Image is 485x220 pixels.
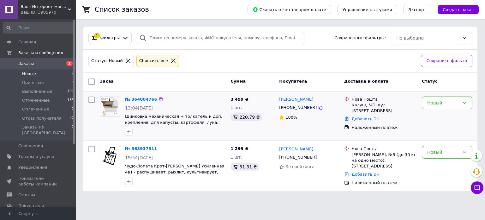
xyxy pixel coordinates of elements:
[279,97,313,103] a: [PERSON_NAME]
[352,146,417,152] div: Нова Пошта
[3,22,75,34] input: Поиск
[72,80,74,85] span: 5
[334,35,386,41] span: Сохраненные фильтры:
[18,61,34,66] span: Заказы
[352,116,380,121] a: Добавить ЭН
[72,71,74,77] span: 2
[352,180,417,186] div: Наложенный платеж
[427,99,459,106] div: Новый
[22,71,36,77] span: Новые
[125,164,225,180] a: Чудо-Лопата Крот-[PERSON_NAME] Усиленная 4в1 - распушивает, рыхлит, культивирует, перекапывает. К...
[431,7,479,12] a: Создать заказ
[471,181,483,194] button: Чат с покупателем
[18,203,44,209] span: Покупатели
[352,97,417,102] div: Нова Пошта
[18,192,35,198] span: Отзывы
[22,124,72,136] span: Заказы из [GEOGRAPHIC_DATA]
[231,97,248,102] span: 3 499 ₴
[21,4,68,9] span: Baull Интернет-магазин
[100,79,113,84] span: Заказ
[18,39,36,45] span: Главная
[404,5,431,14] button: Экспорт
[352,102,417,114] div: Калуш, №1: вул. [STREET_ADDRESS]
[67,97,74,103] span: 183
[352,172,380,177] a: Добавить ЭН
[125,97,157,102] a: № 364004766
[352,152,417,169] div: [PERSON_NAME], №5 (до 30 кг на одно место): [STREET_ADDRESS]
[285,115,297,120] span: 100%
[422,79,438,84] span: Статус
[137,32,305,44] input: Поиск по номеру заказа, ФИО покупателя, номеру телефона, Email, номеру накладной
[253,7,326,12] span: Скачать отчет по пром-оплате
[443,7,474,12] span: Создать заказ
[426,58,467,64] span: Сохранить фильтр
[125,114,222,130] a: Шинковка механическая + толкатель и доп. крепления, для капусты, картофеля, лука, грибов (до 150 ...
[352,125,417,130] div: Наложенный платеж
[338,5,397,14] button: Управление статусами
[231,155,242,160] span: 1 шт.
[231,113,262,121] div: 220.79 ₴
[231,163,259,171] div: 51.31 ₴
[69,116,74,121] span: 42
[72,106,74,112] span: 0
[279,146,313,152] a: [PERSON_NAME]
[421,55,472,67] button: Сохранить фильтр
[396,35,459,41] div: Не выбрано
[22,89,52,94] span: Выполненные
[22,97,50,103] span: Отмененные
[95,6,149,13] h1: Список заказов
[22,80,44,85] span: Принятые
[231,105,242,110] span: 1 шт.
[66,61,73,66] span: 2
[248,5,331,14] button: Скачать отчет по пром-оплате
[22,116,61,121] span: Отказ получателя
[138,58,169,64] div: Сбросить все
[100,97,120,117] a: Фото товару
[18,143,43,149] span: Сообщения
[90,58,124,64] div: Статус: Новый
[438,5,479,14] button: Создать заказ
[278,153,318,161] div: [PHONE_NUMBER]
[278,104,318,112] div: [PHONE_NUMBER]
[285,164,314,169] span: Без рейтинга
[343,7,392,12] span: Управление статусами
[231,79,246,84] span: Сумма
[18,50,63,56] span: Заказы и сообщения
[125,155,153,160] span: 19:54[DATE]
[94,33,100,38] div: 1
[72,124,74,136] span: 0
[18,165,47,170] span: Уведомления
[409,7,426,12] span: Экспорт
[100,146,120,166] img: Фото товару
[344,79,389,84] span: Доставка и оплата
[125,105,153,110] span: 13:04[DATE]
[100,35,120,41] span: Фильтры
[18,154,54,160] span: Товары и услуги
[231,146,248,151] span: 1 299 ₴
[21,9,76,15] div: Ваш ID: 3905970
[67,89,74,94] span: 700
[18,176,58,187] span: Показатели работы компании
[427,149,459,156] div: Новый
[100,97,120,116] img: Фото товару
[279,79,307,84] span: Покупатель
[125,146,157,151] a: № 363937311
[22,106,49,112] span: Оплаченные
